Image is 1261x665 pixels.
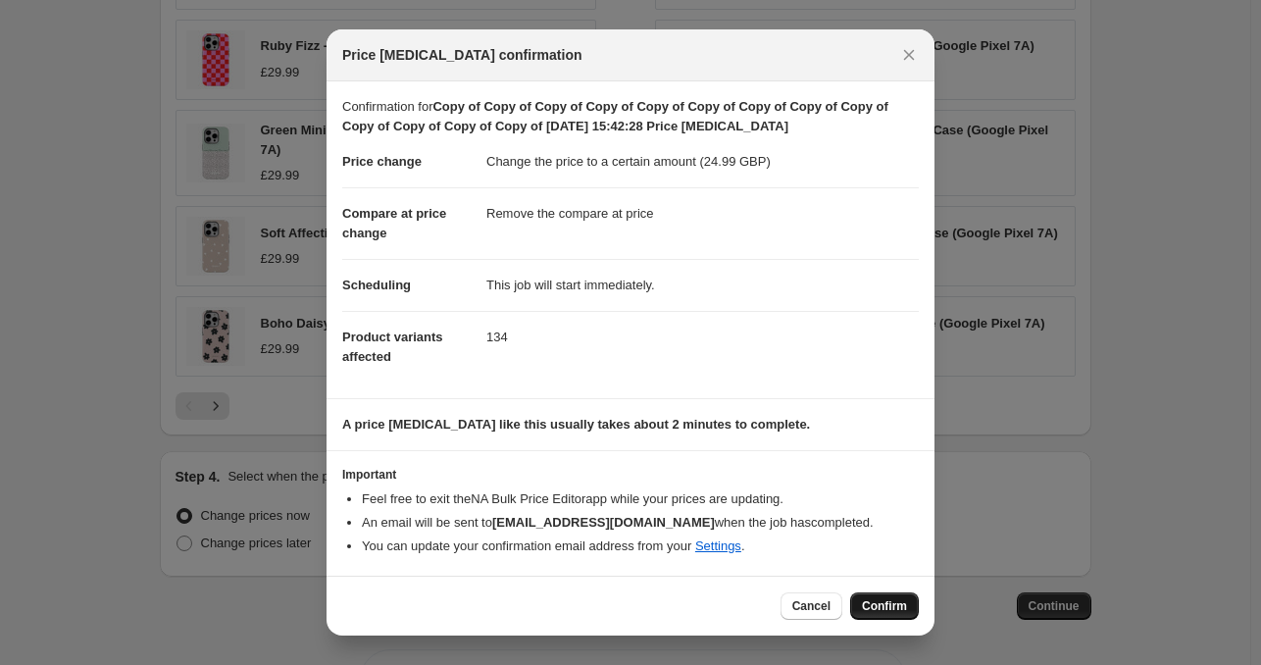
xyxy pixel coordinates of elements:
[486,136,919,187] dd: Change the price to a certain amount (24.99 GBP)
[342,330,443,364] span: Product variants affected
[342,206,446,240] span: Compare at price change
[486,259,919,311] dd: This job will start immediately.
[342,154,422,169] span: Price change
[362,489,919,509] li: Feel free to exit the NA Bulk Price Editor app while your prices are updating.
[342,278,411,292] span: Scheduling
[362,513,919,533] li: An email will be sent to when the job has completed .
[342,467,919,483] h3: Important
[362,537,919,556] li: You can update your confirmation email address from your .
[342,417,810,432] b: A price [MEDICAL_DATA] like this usually takes about 2 minutes to complete.
[850,592,919,620] button: Confirm
[486,311,919,363] dd: 134
[895,41,923,69] button: Close
[342,99,888,133] b: Copy of Copy of Copy of Copy of Copy of Copy of Copy of Copy of Copy of Copy of Copy of Copy of C...
[781,592,842,620] button: Cancel
[342,45,582,65] span: Price [MEDICAL_DATA] confirmation
[792,598,831,614] span: Cancel
[486,187,919,239] dd: Remove the compare at price
[695,538,741,553] a: Settings
[342,97,919,136] p: Confirmation for
[862,598,907,614] span: Confirm
[492,515,715,530] b: [EMAIL_ADDRESS][DOMAIN_NAME]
